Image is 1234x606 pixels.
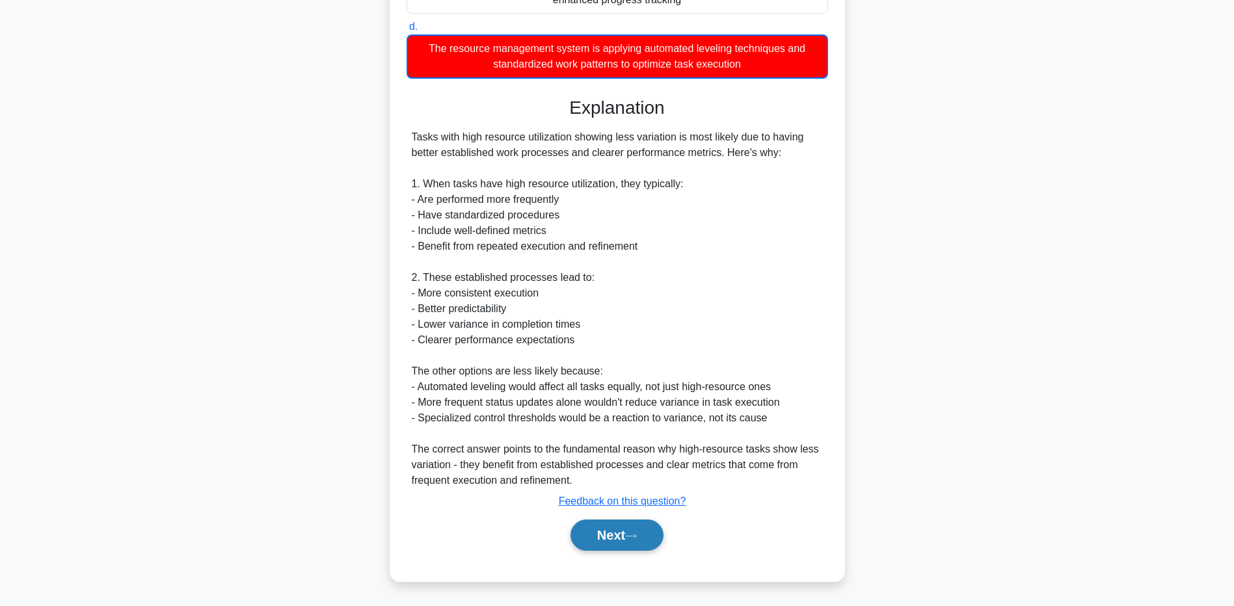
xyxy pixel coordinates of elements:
[409,21,418,32] span: d.
[559,495,686,507] a: Feedback on this question?
[407,34,828,79] div: The resource management system is applying automated leveling techniques and standardized work pa...
[414,97,820,119] h3: Explanation
[412,129,823,488] div: Tasks with high resource utilization showing less variation is most likely due to having better e...
[570,520,664,551] button: Next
